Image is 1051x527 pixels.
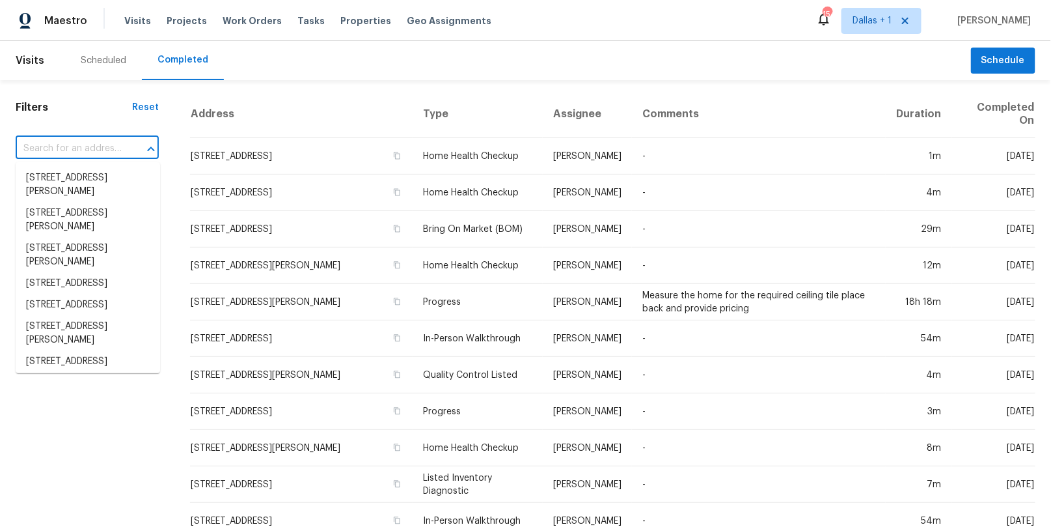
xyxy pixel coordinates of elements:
td: Home Health Checkup [413,175,543,211]
li: [STREET_ADDRESS][PERSON_NAME] [16,373,160,408]
td: [DATE] [952,466,1035,503]
li: [STREET_ADDRESS][PERSON_NAME] [16,238,160,273]
li: [STREET_ADDRESS][PERSON_NAME] [16,167,160,203]
td: [STREET_ADDRESS] [190,320,413,357]
li: [STREET_ADDRESS] [16,294,160,316]
th: Type [413,91,543,138]
li: [STREET_ADDRESS][PERSON_NAME] [16,203,160,238]
span: Maestro [44,14,87,27]
td: Progress [413,393,543,430]
td: Bring On Market (BOM) [413,211,543,248]
button: Close [142,140,160,158]
td: [STREET_ADDRESS][PERSON_NAME] [190,248,413,284]
td: [PERSON_NAME] [543,211,632,248]
span: Tasks [297,16,325,25]
td: [PERSON_NAME] [543,175,632,211]
td: - [632,248,886,284]
td: 18h 18m [886,284,952,320]
button: Copy Address [391,478,403,490]
td: - [632,138,886,175]
td: [STREET_ADDRESS] [190,466,413,503]
td: 12m [886,248,952,284]
button: Copy Address [391,223,403,235]
td: [PERSON_NAME] [543,138,632,175]
td: - [632,175,886,211]
li: [STREET_ADDRESS] [16,351,160,373]
td: [PERSON_NAME] [543,248,632,284]
td: [DATE] [952,175,1035,211]
span: [PERSON_NAME] [953,14,1031,27]
li: [STREET_ADDRESS] [16,273,160,294]
td: - [632,466,886,503]
td: [STREET_ADDRESS] [190,175,413,211]
li: [STREET_ADDRESS][PERSON_NAME] [16,316,160,351]
span: Properties [340,14,391,27]
button: Copy Address [391,405,403,417]
td: [DATE] [952,211,1035,248]
td: [STREET_ADDRESS][PERSON_NAME] [190,430,413,466]
td: Home Health Checkup [413,248,543,284]
th: Comments [632,91,886,138]
button: Copy Address [391,259,403,271]
td: Quality Control Listed [413,357,543,393]
td: [DATE] [952,430,1035,466]
td: 54m [886,320,952,357]
td: [PERSON_NAME] [543,466,632,503]
td: 4m [886,357,952,393]
button: Copy Address [391,515,403,526]
td: 4m [886,175,952,211]
td: [STREET_ADDRESS] [190,211,413,248]
td: 29m [886,211,952,248]
div: Reset [132,101,159,114]
td: [STREET_ADDRESS][PERSON_NAME] [190,357,413,393]
td: [DATE] [952,393,1035,430]
td: Listed Inventory Diagnostic [413,466,543,503]
th: Duration [886,91,952,138]
button: Copy Address [391,369,403,380]
td: [PERSON_NAME] [543,284,632,320]
div: Completed [157,53,208,66]
td: [DATE] [952,248,1035,284]
td: [PERSON_NAME] [543,320,632,357]
button: Copy Address [391,442,403,453]
span: Dallas + 1 [853,14,892,27]
td: - [632,211,886,248]
td: [DATE] [952,320,1035,357]
td: Measure the home for the required ceiling tile place back and provide pricing [632,284,886,320]
button: Copy Address [391,150,403,162]
button: Copy Address [391,332,403,344]
td: [PERSON_NAME] [543,430,632,466]
span: Geo Assignments [407,14,491,27]
td: [STREET_ADDRESS] [190,393,413,430]
td: [STREET_ADDRESS][PERSON_NAME] [190,284,413,320]
span: Work Orders [223,14,282,27]
td: [DATE] [952,138,1035,175]
div: Scheduled [81,54,126,67]
td: - [632,393,886,430]
td: - [632,430,886,466]
td: Progress [413,284,543,320]
button: Copy Address [391,186,403,198]
button: Copy Address [391,296,403,307]
th: Address [190,91,413,138]
th: Completed On [952,91,1035,138]
td: 8m [886,430,952,466]
td: [PERSON_NAME] [543,393,632,430]
td: Home Health Checkup [413,138,543,175]
td: [STREET_ADDRESS] [190,138,413,175]
td: - [632,357,886,393]
span: Schedule [981,53,1025,69]
th: Assignee [543,91,632,138]
td: - [632,320,886,357]
h1: Filters [16,101,132,114]
td: [DATE] [952,284,1035,320]
td: 7m [886,466,952,503]
input: Search for an address... [16,139,122,159]
td: [DATE] [952,357,1035,393]
td: Home Health Checkup [413,430,543,466]
span: Visits [124,14,151,27]
td: 3m [886,393,952,430]
button: Schedule [971,48,1035,74]
td: In-Person Walkthrough [413,320,543,357]
div: 154 [823,8,832,21]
